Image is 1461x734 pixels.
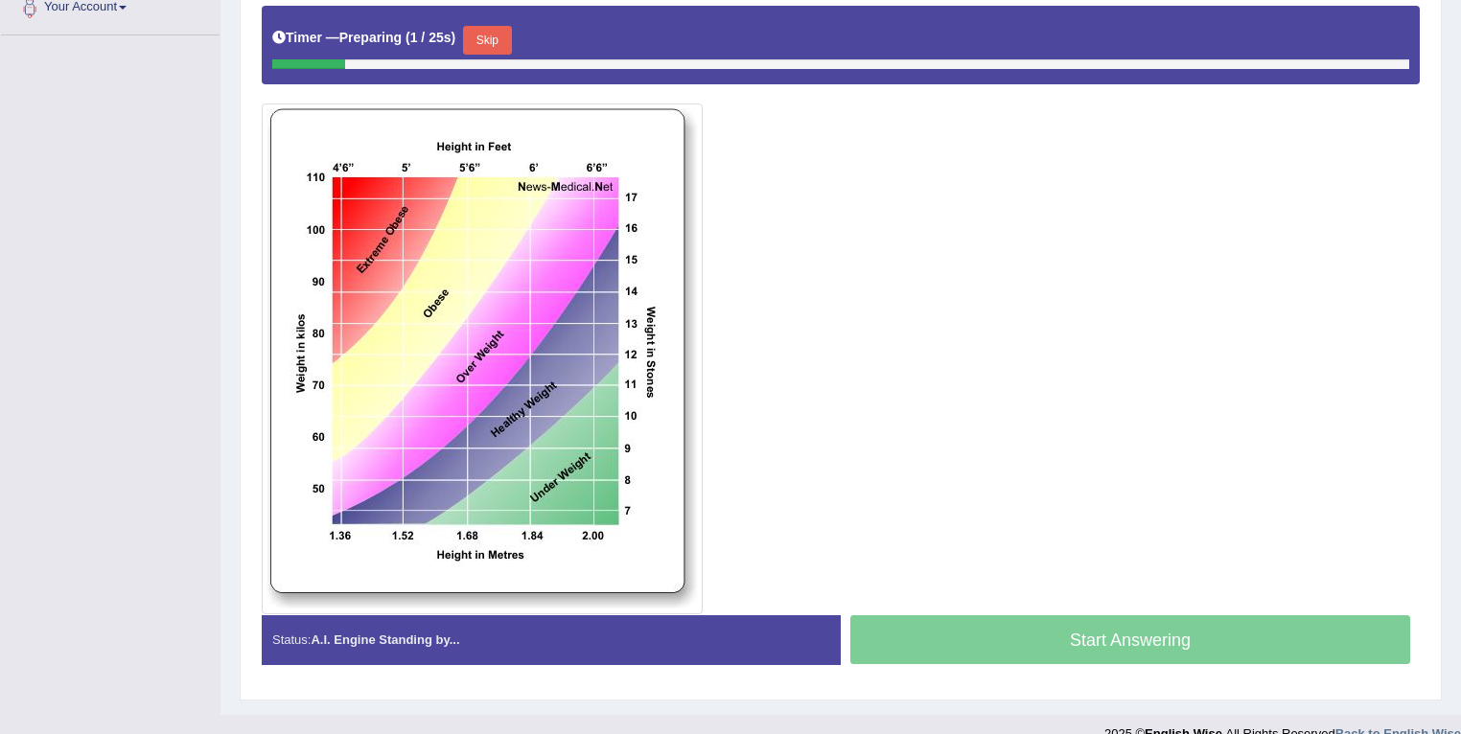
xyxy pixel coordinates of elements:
[406,30,410,45] b: (
[311,632,459,647] strong: A.I. Engine Standing by...
[339,30,402,45] b: Preparing
[262,615,841,664] div: Status:
[452,30,456,45] b: )
[410,30,452,45] b: 1 / 25s
[463,26,511,55] button: Skip
[272,31,455,45] h5: Timer —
